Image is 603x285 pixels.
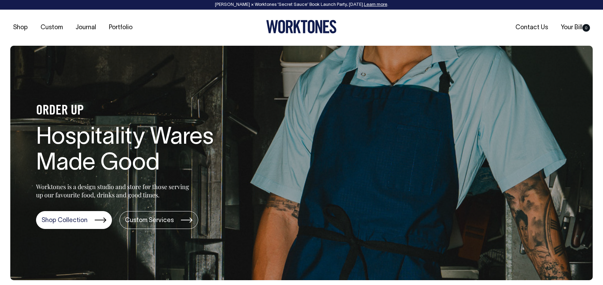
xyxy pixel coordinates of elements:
a: Custom [38,22,66,33]
h1: Hospitality Wares Made Good [36,125,256,177]
a: Custom Services [120,211,198,229]
a: Learn more [364,3,387,7]
a: Journal [73,22,99,33]
a: Portfolio [106,22,135,33]
div: [PERSON_NAME] × Worktones ‘Secret Sauce’ Book Launch Party, [DATE]. . [7,2,596,7]
span: 0 [582,24,590,32]
a: Shop Collection [36,211,112,229]
a: Shop [10,22,31,33]
p: Worktones is a design studio and store for those serving up our favourite food, drinks and good t... [36,183,192,199]
a: Your Bill0 [558,22,593,33]
a: Contact Us [513,22,551,33]
h4: ORDER UP [36,104,256,118]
